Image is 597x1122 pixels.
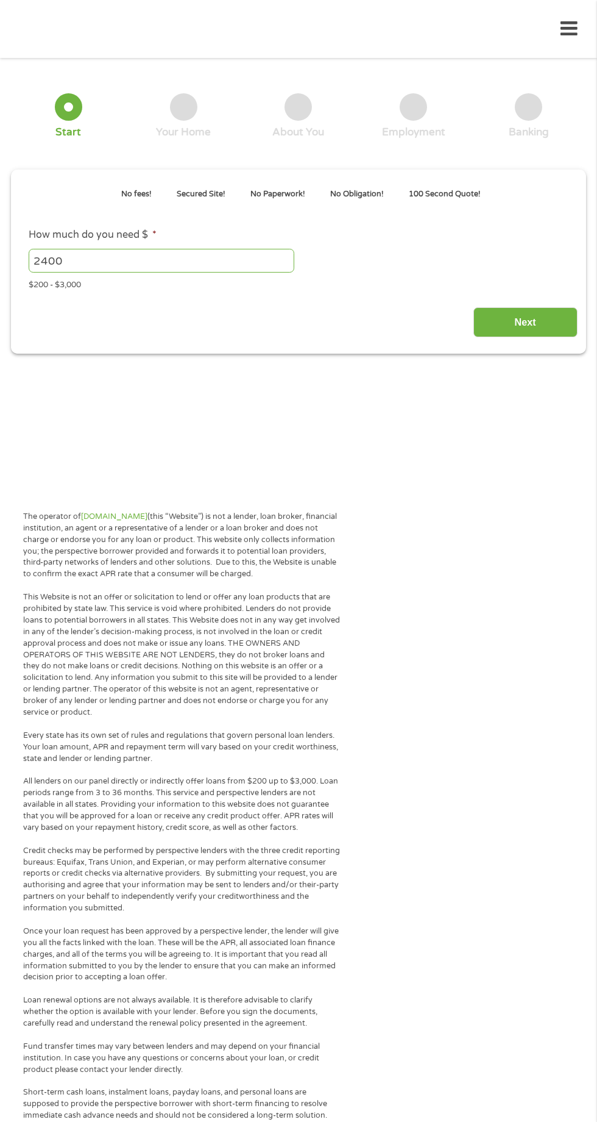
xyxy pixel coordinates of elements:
[23,926,341,983] p: Once your loan request has been approved by a perspective lender, the lender will give you all th...
[23,845,341,914] p: Credit checks may be performed by perspective lenders with the three credit reporting bureaus: Eq...
[29,274,568,291] div: $200 - $3,000
[29,229,157,241] label: How much do you need $
[81,512,147,521] a: [DOMAIN_NAME]
[55,126,81,139] div: Start
[272,126,324,139] div: About You
[23,776,341,833] p: All lenders on our panel directly or indirectly offer loans from $200 up to $3,000. Loan periods ...
[23,730,341,765] p: Every state has its own set of rules and regulations that govern personal loan lenders. Your loan...
[409,188,481,200] p: 100 Second Quote!
[250,188,305,200] p: No Paperwork!
[23,1041,341,1076] p: Fund transfer times may vary between lenders and may depend on your financial institution. In cas...
[23,591,341,718] p: This Website is not an offer or solicitation to lend or offer any loan products that are prohibit...
[23,511,341,580] p: The operator of (this “Website”) is not a lender, loan broker, financial institution, an agent or...
[156,126,211,139] div: Your Home
[473,307,578,337] input: Next
[177,188,225,200] p: Secured Site!
[23,995,341,1029] p: Loan renewal options are not always available. It is therefore advisable to clarify whether the o...
[509,126,549,139] div: Banking
[330,188,384,200] p: No Obligation!
[121,188,152,200] p: No fees!
[382,126,445,139] div: Employment
[23,1087,341,1121] p: Short-term cash loans, instalment loans, payday loans, and personal loans are supposed to provide...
